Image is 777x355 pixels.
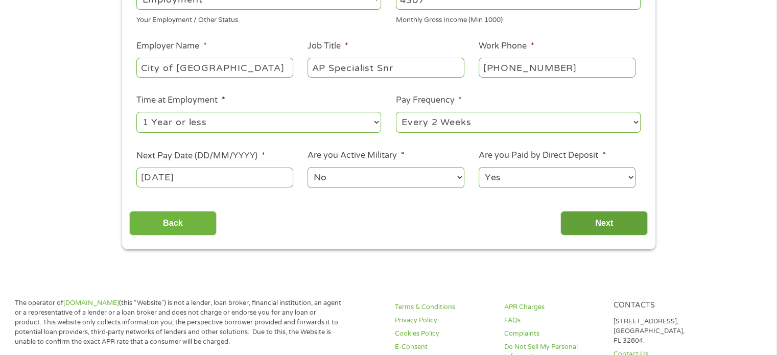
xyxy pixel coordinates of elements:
a: FAQs [504,316,601,325]
p: [STREET_ADDRESS], [GEOGRAPHIC_DATA], FL 32804. [613,317,710,346]
a: Privacy Policy [395,316,492,325]
a: [DOMAIN_NAME] [63,299,119,307]
label: Job Title [308,41,348,52]
a: Complaints [504,329,601,339]
input: Use the arrow keys to pick a date [136,168,293,187]
label: Work Phone [479,41,534,52]
a: APR Charges [504,302,601,312]
label: Employer Name [136,41,206,52]
input: Back [129,211,217,236]
label: Next Pay Date (DD/MM/YYYY) [136,151,265,161]
input: Next [560,211,648,236]
label: Pay Frequency [396,95,462,106]
label: Are you Paid by Direct Deposit [479,150,605,161]
a: Cookies Policy [395,329,492,339]
p: The operator of (this “Website”) is not a lender, loan broker, financial institution, an agent or... [15,298,343,346]
label: Are you Active Military [308,150,404,161]
input: Cashier [308,58,464,77]
h4: Contacts [613,301,710,311]
div: Monthly Gross Income (Min 1000) [396,12,641,26]
input: (231) 754-4010 [479,58,635,77]
div: Your Employment / Other Status [136,12,381,26]
input: Walmart [136,58,293,77]
a: Terms & Conditions [395,302,492,312]
a: E-Consent [395,342,492,352]
label: Time at Employment [136,95,225,106]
